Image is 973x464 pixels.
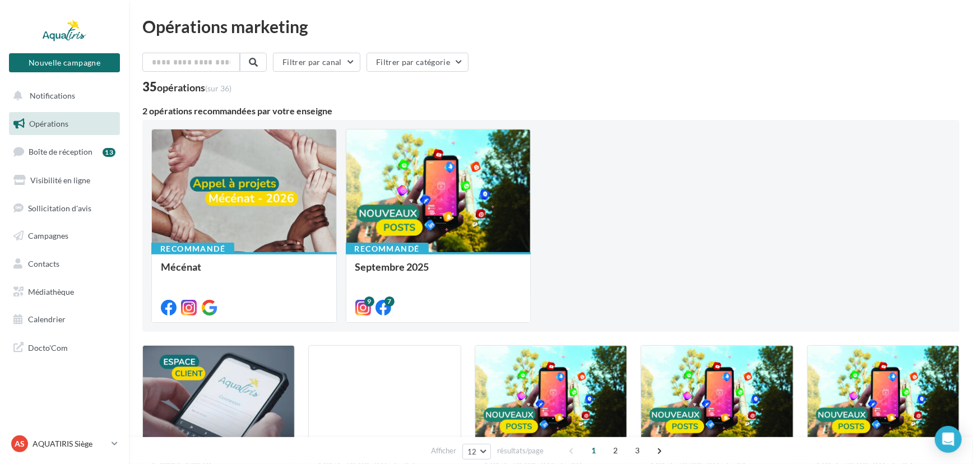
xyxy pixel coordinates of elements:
button: Filtrer par canal [273,53,360,72]
span: 2 [607,442,625,460]
button: Nouvelle campagne [9,53,120,72]
span: Afficher [431,446,456,456]
div: Recommandé [151,243,234,255]
span: Sollicitation d'avis [28,203,91,212]
span: Médiathèque [28,287,74,296]
div: Opérations marketing [142,18,960,35]
span: Boîte de réception [29,147,92,156]
button: Filtrer par catégorie [367,53,469,72]
div: 13 [103,148,115,157]
a: Boîte de réception13 [7,140,122,164]
button: Notifications [7,84,118,108]
a: AS AQUATIRIS Siège [9,433,120,454]
div: Open Intercom Messenger [935,426,962,453]
span: Visibilité en ligne [30,175,90,185]
span: résultats/page [497,446,544,456]
span: (sur 36) [205,83,231,93]
p: AQUATIRIS Siège [33,438,107,449]
a: Visibilité en ligne [7,169,122,192]
span: Docto'Com [28,340,68,355]
span: Notifications [30,91,75,100]
a: Médiathèque [7,280,122,304]
span: 3 [629,442,647,460]
div: 2 opérations recommandées par votre enseigne [142,106,960,115]
div: Mécénat [161,261,327,284]
div: Recommandé [346,243,429,255]
div: 7 [384,296,395,307]
span: Opérations [29,119,68,128]
a: Contacts [7,252,122,276]
div: opérations [157,82,231,92]
span: AS [15,438,25,449]
a: Sollicitation d'avis [7,197,122,220]
span: Calendrier [28,314,66,324]
span: Contacts [28,259,59,268]
a: Opérations [7,112,122,136]
a: Campagnes [7,224,122,248]
button: 12 [462,444,491,460]
div: 35 [142,81,231,93]
a: Docto'Com [7,336,122,359]
span: 1 [585,442,603,460]
a: Calendrier [7,308,122,331]
span: Campagnes [28,231,68,240]
div: 9 [364,296,374,307]
div: Septembre 2025 [355,261,522,284]
span: 12 [467,447,477,456]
